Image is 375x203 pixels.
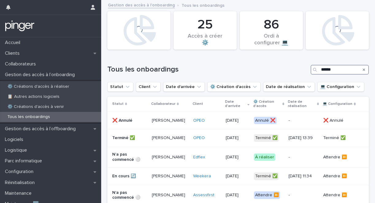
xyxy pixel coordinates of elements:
p: Statut [112,101,124,107]
button: Client [136,82,161,92]
p: Réinitialisation [2,180,40,186]
p: Configuration [2,169,38,175]
p: Gestion des accès à l’offboarding [2,126,81,132]
tr: N’a pas commencé ⚪[PERSON_NAME]Edflex [DATE]À réaliser-Attendre ⏸️ [107,147,369,168]
p: [DATE] [226,118,249,123]
p: ⚙️ Création d'accès [253,98,281,110]
p: Date de réalisation [288,98,316,110]
a: OPEO [193,118,205,123]
div: Terminé ✅ [254,134,279,142]
a: Weekera [193,174,211,179]
p: 📋 Autres actions logiciels [2,94,64,99]
button: 💻 Configuration [317,82,364,92]
div: Accès à créer ⚙️ [184,33,226,46]
p: - [289,193,318,198]
a: Edflex [193,155,205,160]
p: Tous les onboardings [2,114,55,120]
p: ⚙️ Créations d'accès à venir [2,104,69,109]
p: Terminé ✅ [112,135,147,141]
p: Gestion des accès à l’onboarding [2,72,80,78]
p: Client [193,101,203,107]
h1: Tous les onboardings [107,65,308,74]
p: [DATE] [226,135,249,141]
tr: En cours 🔄[PERSON_NAME]Weekera [DATE]Terminé ✅[DATE] 11:34Attendre ⏸️ [107,167,369,185]
p: Attendre ⏸️ [323,193,359,198]
div: 86 [250,17,293,32]
div: Ordi à configurer 💻 [250,33,293,46]
p: ❌ Annulé [323,118,359,123]
p: Attendre ⏸️ [323,155,359,160]
p: [PERSON_NAME] [152,135,188,141]
tr: ❌ Annulé[PERSON_NAME]OPEO [DATE]Annulé ❌-❌ Annulé [107,112,369,129]
p: [PERSON_NAME] [152,174,188,179]
button: Date de réalisation [263,82,315,92]
p: [PERSON_NAME] [152,193,188,198]
p: Tous les onboardings [182,2,224,8]
p: [DATE] 13:39 [289,135,318,141]
input: Search [311,65,369,75]
p: En cours 🔄 [112,174,147,179]
p: [DATE] [226,174,249,179]
p: Attendre ⏸️ [323,174,359,179]
button: ⚙️ Création d'accès [207,82,261,92]
img: mTgBEunGTSyRkCgitkcU [5,20,35,32]
p: ❌ Annulé [112,118,147,123]
div: À réaliser [254,153,275,161]
p: Date d'arrivée [225,98,246,110]
p: Maintenance [2,190,36,196]
div: Terminé ✅ [254,172,279,180]
p: [PERSON_NAME] [152,155,188,160]
a: Assessfirst [193,193,214,198]
p: N’a pas commencé ⚪ [112,152,147,162]
p: Collaborateur [151,101,175,107]
div: Attendre ⏸️ [254,191,280,199]
p: 💻 Configuration [323,101,352,107]
p: Collaborateurs [2,61,41,67]
div: Annulé ❌ [254,117,277,124]
button: Date d'arrivée [163,82,205,92]
p: [DATE] [226,193,249,198]
p: Clients [2,50,25,56]
tr: Terminé ✅[PERSON_NAME]OPEO [DATE]Terminé ✅[DATE] 13:39Terminé ✅ [107,129,369,147]
button: Statut [107,82,133,92]
p: Terminé ✅ [323,135,359,141]
p: Logistique [2,147,32,153]
p: Logiciels [2,137,28,142]
p: [PERSON_NAME] [152,118,188,123]
p: N’a pas commencé ⚪ [112,190,147,201]
p: - [289,118,318,123]
p: - [289,155,318,160]
div: 25 [184,17,226,32]
a: Gestion des accès à l’onboarding [108,1,175,8]
a: OPEO [193,135,205,141]
p: [DATE] 11:34 [289,174,318,179]
p: [DATE] [226,155,249,160]
p: ⚙️ Créations d'accès à réaliser [2,84,74,89]
p: Parc informatique [2,158,47,164]
p: Accueil [2,40,25,46]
